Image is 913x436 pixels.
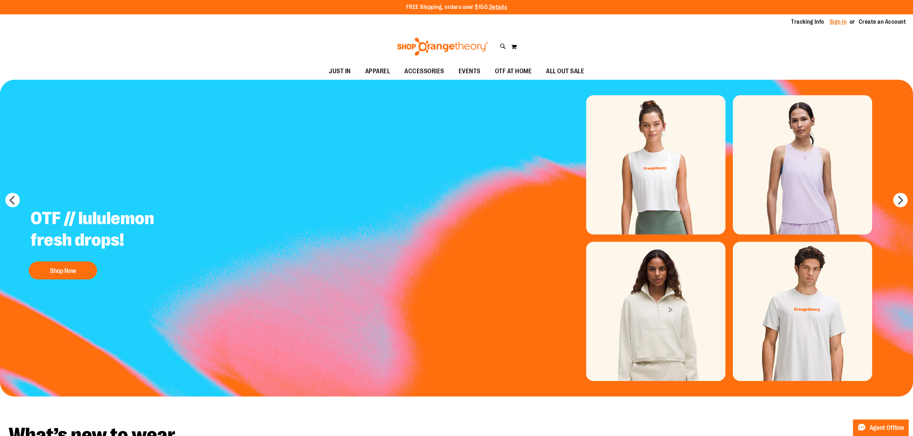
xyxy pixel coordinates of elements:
span: OTF AT HOME [495,63,532,79]
span: JUST IN [329,63,351,79]
span: Agent Offline [870,425,904,431]
h2: OTF // lululemon fresh drops! [25,202,204,258]
span: APPAREL [365,63,390,79]
img: Shop Orangetheory [396,38,489,56]
button: prev [5,193,20,207]
a: OTF // lululemon fresh drops! Shop Now [25,202,204,283]
a: Tracking Info [791,18,824,26]
span: ALL OUT SALE [546,63,584,79]
button: Agent Offline [853,419,909,436]
a: Details [489,4,507,10]
span: EVENTS [459,63,481,79]
button: Shop Now [29,261,97,279]
button: next [893,193,908,207]
p: FREE Shipping, orders over $150. [406,3,507,11]
a: Create an Account [859,18,906,26]
a: Sign In [830,18,847,26]
span: ACCESSORIES [404,63,444,79]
